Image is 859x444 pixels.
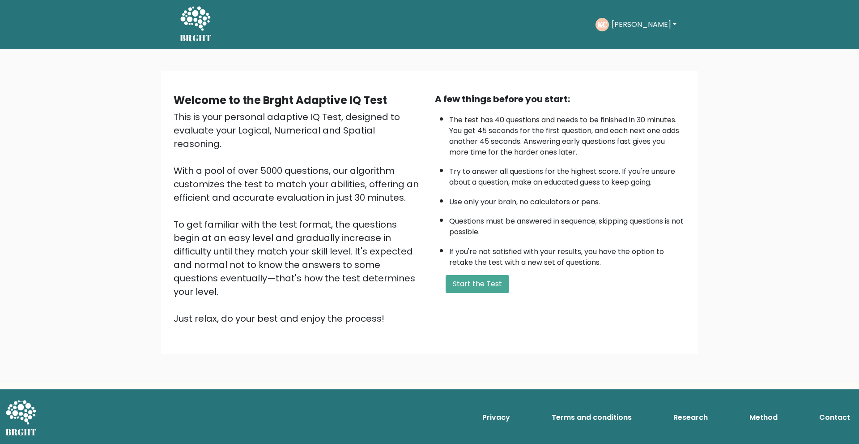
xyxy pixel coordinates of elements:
[174,110,424,325] div: This is your personal adaptive IQ Test, designed to evaluate your Logical, Numerical and Spatial ...
[816,409,854,427] a: Contact
[609,19,679,30] button: [PERSON_NAME]
[435,92,685,106] div: A few things before you start:
[670,409,711,427] a: Research
[449,110,685,158] li: The test has 40 questions and needs to be finished in 30 minutes. You get 45 seconds for the firs...
[449,192,685,207] li: Use only your brain, no calculators or pens.
[597,19,607,30] text: KC
[180,33,212,43] h5: BRGHT
[174,93,387,108] b: Welcome to the Brght Adaptive IQ Test
[746,409,781,427] a: Method
[449,162,685,188] li: Try to answer all questions for the highest score. If you're unsure about a question, make an edu...
[446,275,509,293] button: Start the Test
[548,409,635,427] a: Terms and conditions
[449,242,685,268] li: If you're not satisfied with your results, you have the option to retake the test with a new set ...
[479,409,514,427] a: Privacy
[180,4,212,46] a: BRGHT
[449,211,685,237] li: Questions must be answered in sequence; skipping questions is not possible.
